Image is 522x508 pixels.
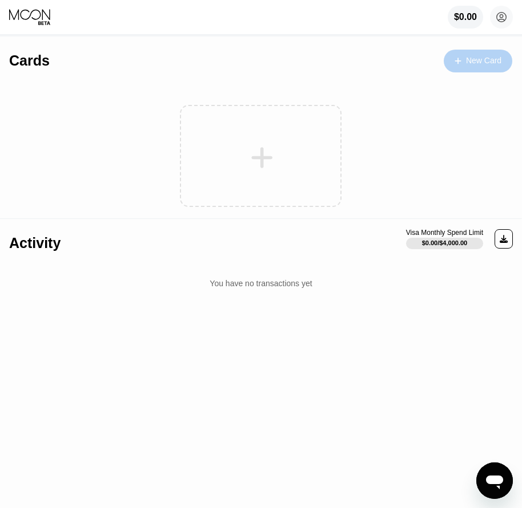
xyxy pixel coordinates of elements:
[476,462,513,499] iframe: Button to launch messaging window
[9,267,513,299] div: You have no transactions yet
[422,239,468,246] div: $0.00 / $4,000.00
[444,50,512,72] div: New Card
[9,235,61,251] div: Activity
[406,229,483,249] div: Visa Monthly Spend Limit$0.00/$4,000.00
[448,6,483,29] div: $0.00
[454,12,477,22] div: $0.00
[9,52,50,69] div: Cards
[406,229,483,237] div: Visa Monthly Spend Limit
[466,56,501,66] div: New Card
